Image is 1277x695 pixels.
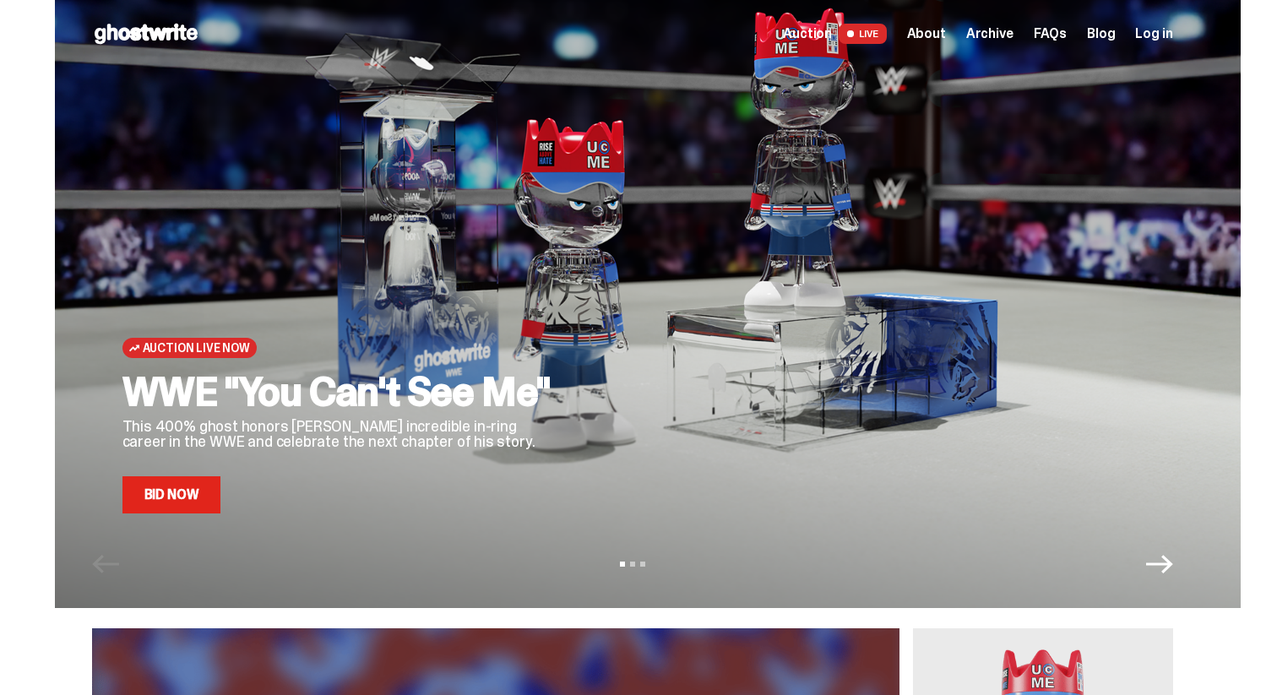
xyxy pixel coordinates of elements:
span: LIVE [839,24,887,44]
p: This 400% ghost honors [PERSON_NAME] incredible in-ring career in the WWE and celebrate the next ... [122,419,562,449]
h2: WWE "You Can't See Me" [122,372,562,412]
span: Auction Live Now [143,341,250,355]
a: Log in [1135,27,1172,41]
a: Blog [1087,27,1115,41]
a: Auction LIVE [783,24,886,44]
button: View slide 1 [620,562,625,567]
a: Archive [966,27,1013,41]
a: About [907,27,946,41]
button: View slide 3 [640,562,645,567]
span: Auction [783,27,832,41]
button: Next [1146,551,1173,578]
button: View slide 2 [630,562,635,567]
a: FAQs [1034,27,1067,41]
a: Bid Now [122,476,221,513]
